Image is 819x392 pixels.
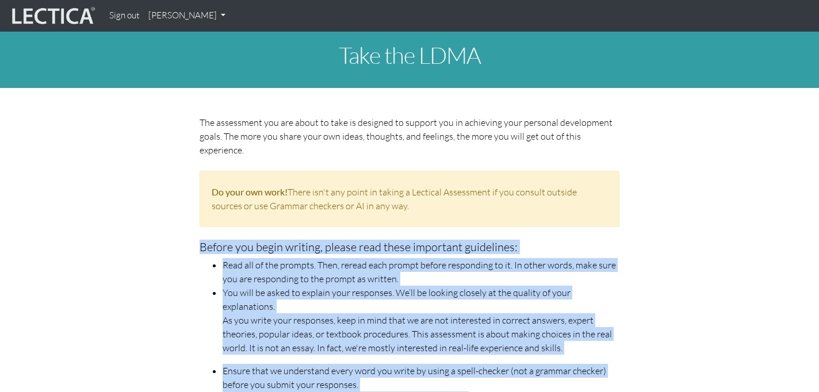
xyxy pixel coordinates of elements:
[200,116,619,157] p: The assessment you are about to take is designed to support you in achieving your personal develo...
[212,186,288,197] strong: Do your own work!
[144,5,230,27] a: [PERSON_NAME]
[9,5,95,27] img: lecticalive
[90,43,729,68] h1: Take the LDMA
[223,364,619,391] li: Ensure that we understand every word you write by using a spell-checker (not a grammar checker) b...
[223,286,619,313] li: You will be asked to explain your responses. We’ll be looking closely at the quality of your expl...
[200,241,619,253] h5: Before you begin writing, please read these important guidelines:
[223,313,619,355] p: As you write your responses, keep in mind that we are not interested in correct answers, expert t...
[223,258,619,286] li: Read all of the prompts. Then, reread each prompt before responding to it. In other words, make s...
[200,171,619,227] div: There isn't any point in taking a Lectical Assessment if you consult outside sources or use Gramm...
[105,5,144,27] a: Sign out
